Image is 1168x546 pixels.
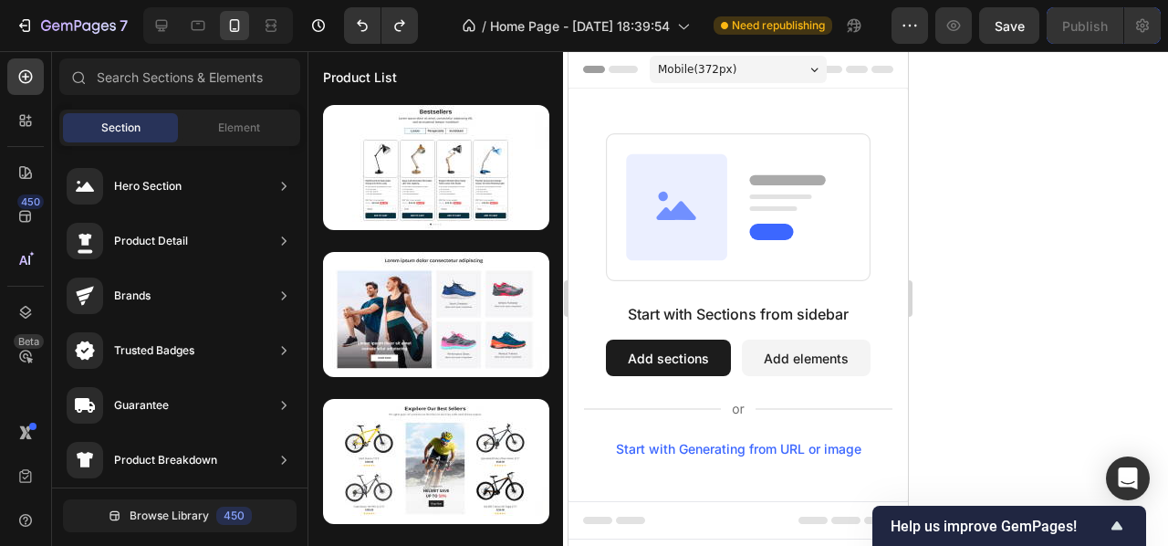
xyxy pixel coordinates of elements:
div: 450 [17,194,44,209]
div: Trusted Badges [114,341,194,360]
input: Search Sections & Elements [59,58,300,95]
button: Show survey - Help us improve GemPages! [891,515,1128,537]
span: / [482,16,486,36]
div: Guarantee [114,396,169,415]
div: Publish [1062,16,1108,36]
iframe: Design area [568,51,908,546]
button: Save [979,7,1039,44]
span: Element [218,120,260,136]
button: 7 [7,7,136,44]
button: Publish [1047,7,1123,44]
div: Product Breakdown [114,451,217,469]
div: Brands [114,287,151,305]
span: Browse Library [130,508,209,524]
span: Help us improve GemPages! [891,518,1106,535]
div: Hero Section [114,177,182,195]
button: Browse Library450 [63,499,297,532]
div: Beta [14,334,44,349]
span: Section [101,120,141,136]
div: Open Intercom Messenger [1106,457,1150,500]
div: 450 [216,507,252,525]
span: Home Page - [DATE] 18:39:54 [490,16,670,36]
p: 7 [120,15,128,37]
span: Need republishing [732,17,825,34]
div: Product Detail [114,232,188,250]
div: Undo/Redo [344,7,418,44]
span: Save [995,18,1025,34]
